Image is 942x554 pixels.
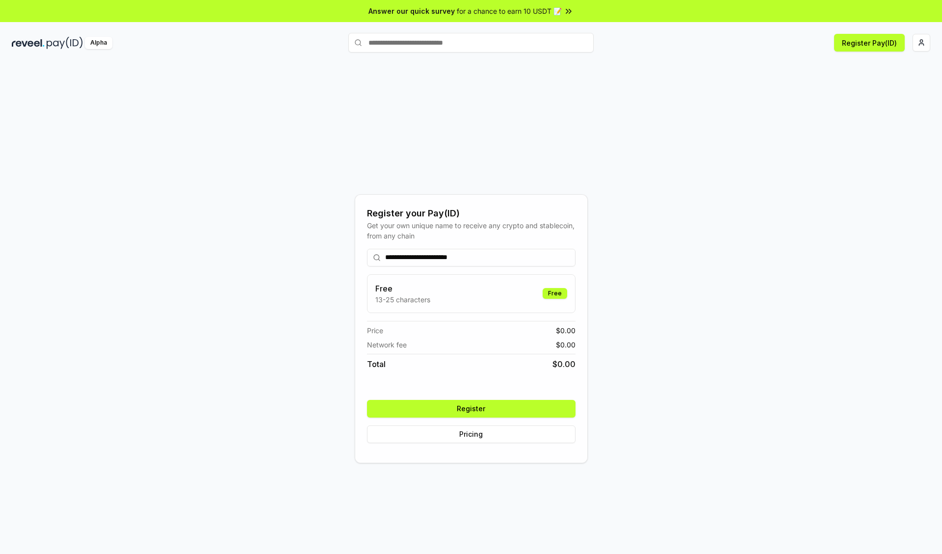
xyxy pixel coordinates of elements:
[457,6,562,16] span: for a chance to earn 10 USDT 📝
[367,220,576,241] div: Get your own unique name to receive any crypto and stablecoin, from any chain
[543,288,567,299] div: Free
[556,325,576,336] span: $ 0.00
[367,207,576,220] div: Register your Pay(ID)
[834,34,905,52] button: Register Pay(ID)
[556,340,576,350] span: $ 0.00
[367,325,383,336] span: Price
[12,37,45,49] img: reveel_dark
[552,358,576,370] span: $ 0.00
[375,294,430,305] p: 13-25 characters
[367,340,407,350] span: Network fee
[85,37,112,49] div: Alpha
[47,37,83,49] img: pay_id
[367,425,576,443] button: Pricing
[367,358,386,370] span: Total
[375,283,430,294] h3: Free
[367,400,576,418] button: Register
[368,6,455,16] span: Answer our quick survey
